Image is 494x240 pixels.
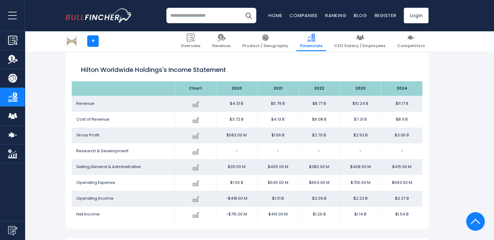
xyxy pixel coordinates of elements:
h1: Hilton Worldwide Holdings's Income Statement [81,65,413,74]
span: Net Income [76,211,100,217]
th: 2024 [381,81,422,96]
td: $311.00 M [216,159,257,175]
td: $415.00 M [381,159,422,175]
a: Overview [177,31,204,51]
span: Overview [181,43,200,49]
a: Companies [290,12,318,19]
span: Product / Geography [242,43,288,49]
th: Chart [175,81,216,96]
span: Operating Income [76,195,114,201]
td: $5.79 B [257,96,299,112]
a: + [87,35,99,47]
td: $4.13 B [257,112,299,127]
td: $1.54 B [381,207,422,222]
td: $583.00 M [216,127,257,143]
td: $10.24 B [340,96,381,112]
td: $4.31 B [216,96,257,112]
td: $2.70 B [299,127,340,143]
td: $2.37 B [381,191,422,207]
span: Operating Expense [76,180,115,185]
td: - [340,143,381,159]
td: $1.01 B [257,191,299,207]
span: Revenue [76,100,94,106]
img: bullfincher logo [65,8,132,23]
td: $2.93 B [340,127,381,143]
td: $7.31 B [340,112,381,127]
a: Go to homepage [65,8,132,23]
td: $693.00 M [381,175,422,191]
a: Revenue [209,31,234,51]
td: -$418.00 M [216,191,257,207]
td: $1.66 B [257,127,299,143]
span: Competitors [397,43,425,49]
td: $405.00 M [257,159,299,175]
a: Register [374,12,396,19]
span: Selling,General & Administrative [76,164,141,170]
td: - [299,143,340,159]
td: $705.00 M [340,175,381,191]
td: - [216,143,257,159]
td: $8.77 B [299,96,340,112]
th: 2020 [216,81,257,96]
span: Gross Profit [76,132,99,138]
td: $1.00 B [216,175,257,191]
span: Cost of Revenue [76,116,110,122]
a: Home [268,12,282,19]
span: Research & Development [76,148,128,154]
td: - [381,143,422,159]
span: Financials [300,43,322,49]
td: -$715.00 M [216,207,257,222]
a: CEO Salary / Employees [330,31,389,51]
a: Login [404,8,429,23]
td: - [257,143,299,159]
th: 2021 [257,81,299,96]
td: $11.17 B [381,96,422,112]
td: $6.08 B [299,112,340,127]
span: Revenue [212,43,231,49]
a: Competitors [393,31,429,51]
a: Product / Geography [239,31,292,51]
td: $1.14 B [340,207,381,222]
button: Search [241,8,256,23]
td: $2.23 B [340,191,381,207]
th: 2022 [299,81,340,96]
a: Blog [354,12,367,19]
td: $382.00 M [299,159,340,175]
img: HLT logo [66,35,78,47]
a: Financials [296,31,326,51]
td: $410.00 M [257,207,299,222]
td: $3.72 B [216,112,257,127]
td: $1.26 B [299,207,340,222]
th: 2023 [340,81,381,96]
td: $408.00 M [340,159,381,175]
a: Ranking [325,12,346,19]
td: $645.00 M [257,175,299,191]
td: $8.11 B [381,112,422,127]
td: $604.00 M [299,175,340,191]
td: $2.09 B [299,191,340,207]
span: CEO Salary / Employees [334,43,385,49]
td: $3.06 B [381,127,422,143]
